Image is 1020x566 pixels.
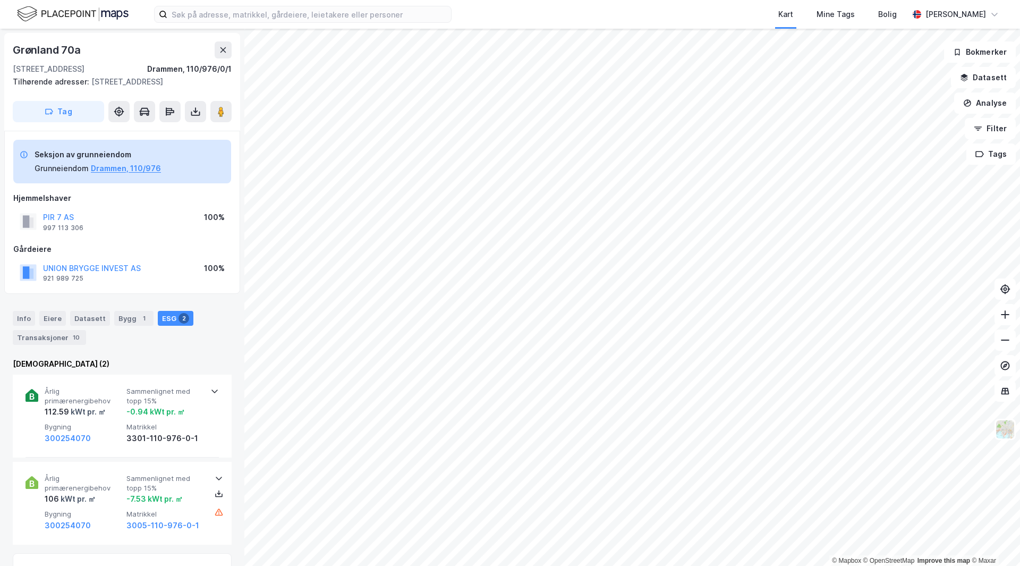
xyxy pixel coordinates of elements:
[204,262,225,275] div: 100%
[45,519,91,532] button: 300254070
[817,8,855,21] div: Mine Tags
[13,192,231,205] div: Hjemmelshaver
[954,92,1016,114] button: Analyse
[863,557,915,564] a: OpenStreetMap
[951,67,1016,88] button: Datasett
[995,419,1015,440] img: Z
[13,77,91,86] span: Tilhørende adresser:
[126,493,183,505] div: -7.53 kWt pr. ㎡
[126,432,204,445] div: 3301-110-976-0-1
[45,423,122,432] span: Bygning
[13,358,232,370] div: [DEMOGRAPHIC_DATA] (2)
[45,406,106,418] div: 112.59
[45,387,122,406] span: Årlig primærenergibehov
[966,143,1016,165] button: Tags
[91,162,161,175] button: Drammen, 110/976
[35,162,89,175] div: Grunneiendom
[944,41,1016,63] button: Bokmerker
[126,406,185,418] div: -0.94 kWt pr. ㎡
[126,387,204,406] span: Sammenlignet med topp 15%
[45,510,122,519] span: Bygning
[13,101,104,122] button: Tag
[59,493,96,505] div: kWt pr. ㎡
[967,515,1020,566] div: Kontrollprogram for chat
[71,332,82,343] div: 10
[13,41,83,58] div: Grønland 70a
[925,8,986,21] div: [PERSON_NAME]
[43,224,83,232] div: 997 113 306
[13,63,84,75] div: [STREET_ADDRESS]
[178,313,189,324] div: 2
[69,406,106,418] div: kWt pr. ㎡
[114,311,154,326] div: Bygg
[45,493,96,505] div: 106
[39,311,66,326] div: Eiere
[158,311,193,326] div: ESG
[126,510,204,519] span: Matrikkel
[13,330,86,345] div: Transaksjoner
[965,118,1016,139] button: Filter
[204,211,225,224] div: 100%
[967,515,1020,566] iframe: Chat Widget
[139,313,149,324] div: 1
[147,63,232,75] div: Drammen, 110/976/0/1
[878,8,897,21] div: Bolig
[126,423,204,432] span: Matrikkel
[832,557,861,564] a: Mapbox
[917,557,970,564] a: Improve this map
[13,311,35,326] div: Info
[35,148,161,161] div: Seksjon av grunneiendom
[126,474,204,493] span: Sammenlignet med topp 15%
[126,519,199,532] button: 3005-110-976-0-1
[167,6,451,22] input: Søk på adresse, matrikkel, gårdeiere, leietakere eller personer
[17,5,129,23] img: logo.f888ab2527a4732fd821a326f86c7f29.svg
[45,474,122,493] span: Årlig primærenergibehov
[778,8,793,21] div: Kart
[13,75,223,88] div: [STREET_ADDRESS]
[45,432,91,445] button: 300254070
[43,274,83,283] div: 921 989 725
[70,311,110,326] div: Datasett
[13,243,231,256] div: Gårdeiere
